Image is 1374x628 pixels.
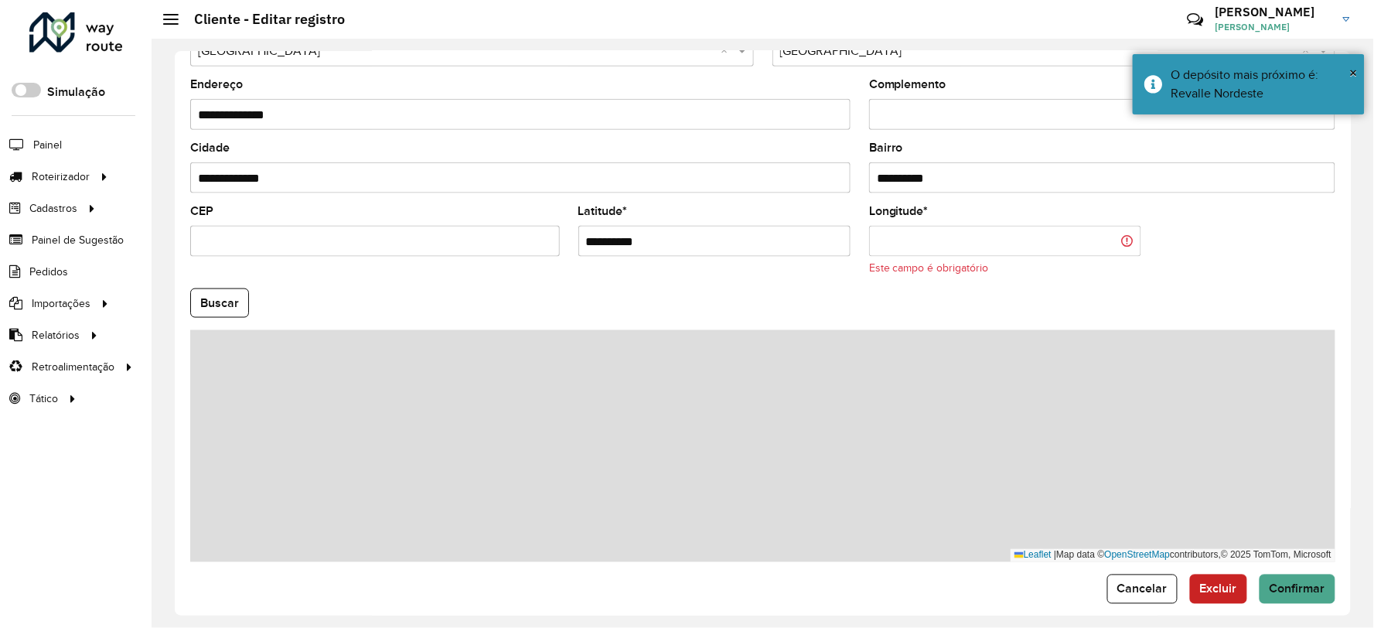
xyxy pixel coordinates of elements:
[1215,5,1331,19] h3: [PERSON_NAME]
[1171,66,1353,103] div: O depósito mais próximo é: Revalle Nordeste
[1105,550,1171,561] a: OpenStreetMap
[32,295,90,312] span: Importações
[1178,3,1212,36] a: Contato Rápido
[190,202,213,220] label: CEP
[32,232,124,248] span: Painel de Sugestão
[869,262,989,274] formly-validation-message: Este campo é obrigatório
[721,42,735,60] span: Clear all
[32,327,80,343] span: Relatórios
[29,391,58,407] span: Tático
[190,288,249,318] button: Buscar
[29,200,77,217] span: Cadastros
[1190,575,1247,604] button: Excluir
[1303,42,1316,60] span: Clear all
[29,264,68,280] span: Pedidos
[1350,61,1358,84] button: Close
[1260,575,1335,604] button: Confirmar
[1350,64,1358,81] span: ×
[33,137,62,153] span: Painel
[1215,20,1331,34] span: [PERSON_NAME]
[190,75,243,94] label: Endereço
[1107,575,1178,604] button: Cancelar
[1270,582,1325,596] span: Confirmar
[869,75,946,94] label: Complemento
[190,138,230,157] label: Cidade
[869,202,929,220] label: Longitude
[1014,550,1052,561] a: Leaflet
[869,138,903,157] label: Bairro
[32,169,90,185] span: Roteirizador
[1200,582,1237,596] span: Excluir
[1054,550,1056,561] span: |
[47,83,105,101] label: Simulação
[578,202,628,220] label: Latitude
[179,11,345,28] h2: Cliente - Editar registro
[1117,582,1168,596] span: Cancelar
[1011,549,1335,562] div: Map data © contributors,© 2025 TomTom, Microsoft
[32,359,114,375] span: Retroalimentação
